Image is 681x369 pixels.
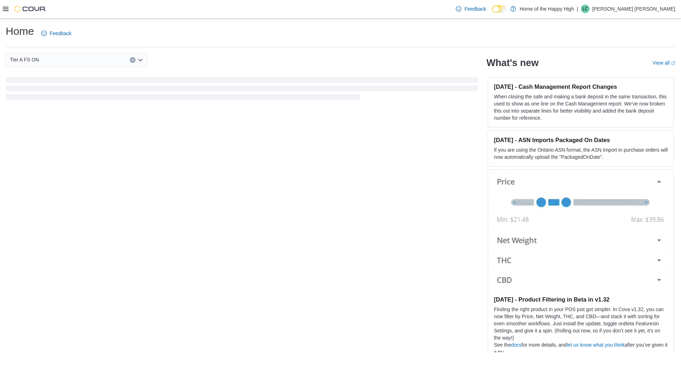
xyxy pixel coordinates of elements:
a: let us know what you think [567,342,625,348]
svg: External link [671,61,675,65]
p: Home of the Happy High [520,5,574,13]
a: View allExternal link [653,60,675,66]
p: If you are using the Ontario ASN format, the ASN Import in purchase orders will now automatically... [494,146,668,161]
em: Beta Features [624,321,655,326]
span: Loading [6,78,478,101]
p: [PERSON_NAME] [PERSON_NAME] [592,5,675,13]
a: Feedback [453,2,489,16]
h3: [DATE] - ASN Imports Packaged On Dates [494,136,668,143]
button: Clear input [130,57,135,63]
span: Tier A FS ON [10,55,39,64]
h2: What's new [486,57,538,69]
span: Feedback [50,30,71,37]
h1: Home [6,24,34,38]
div: Luna Carrick-Brenner [581,5,589,13]
img: Cova [14,5,46,12]
span: LC [582,5,588,13]
h3: [DATE] - Cash Management Report Changes [494,83,668,90]
input: Dark Mode [492,5,507,13]
span: Feedback [464,5,486,12]
a: docs [511,342,522,348]
h3: [DATE] - Product Filtering in Beta in v1.32 [494,296,668,303]
p: | [577,5,578,13]
p: See the for more details, and after you’ve given it a try. [494,341,668,356]
button: Open list of options [138,57,143,63]
a: Feedback [38,26,74,40]
p: Finding the right product in your POS just got simpler. In Cova v1.32, you can now filter by Pric... [494,306,668,341]
p: When closing the safe and making a bank deposit in the same transaction, this used to show as one... [494,93,668,121]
